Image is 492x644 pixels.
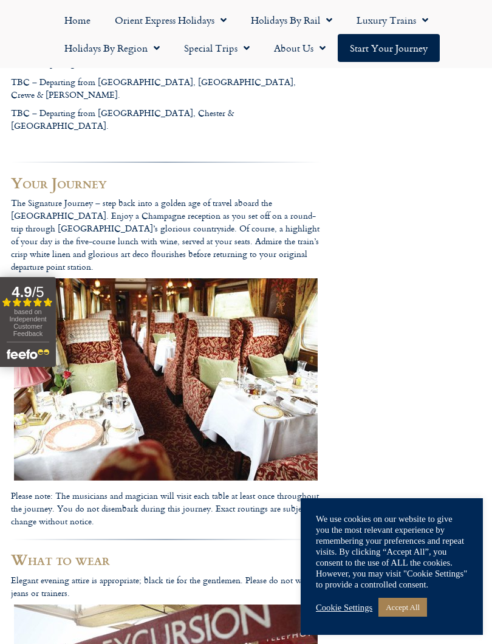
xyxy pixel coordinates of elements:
[316,602,372,613] a: Cookie Settings
[11,539,321,568] h2: What to wear
[52,34,172,62] a: Holidays by Region
[11,75,321,101] p: TBC – Departing from [GEOGRAPHIC_DATA], [GEOGRAPHIC_DATA], Crewe & [PERSON_NAME].
[11,106,321,132] p: TBC – Departing from [GEOGRAPHIC_DATA], Chester & [GEOGRAPHIC_DATA].
[103,6,239,34] a: Orient Express Holidays
[11,196,321,273] p: The Signature Journey – step back into a golden age of travel aboard the [GEOGRAPHIC_DATA]. Enjoy...
[172,34,262,62] a: Special Trips
[239,6,344,34] a: Holidays by Rail
[11,574,321,599] p: Elegant evening attire is appropriate; black tie for the gentlemen. Please do not wear jeans or t...
[344,6,440,34] a: Luxury Trains
[316,513,468,590] div: We use cookies on our website to give you the most relevant experience by remembering your prefer...
[52,6,103,34] a: Home
[11,489,321,527] p: Please note: The musicians and magician will visit each table at least once throughout the journe...
[262,34,338,62] a: About Us
[11,162,321,191] h2: Your Journey
[14,278,318,481] img: northern-belle-interior
[6,6,486,62] nav: Menu
[378,598,427,617] a: Accept All
[338,34,440,62] a: Start your Journey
